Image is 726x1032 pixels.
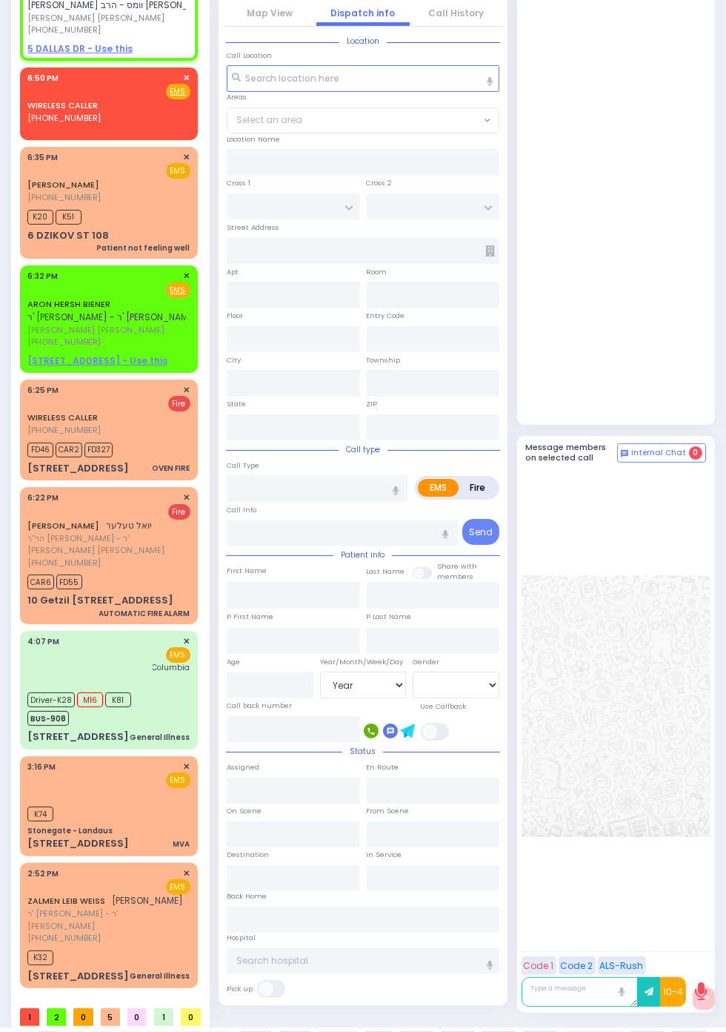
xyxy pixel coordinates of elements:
[154,1008,173,1027] span: 1
[27,152,58,163] span: 6:35 PM
[27,825,113,836] div: Stonegate - Landaus
[27,932,101,944] span: [PHONE_NUMBER]
[631,448,686,458] span: Internal Chat
[56,575,82,589] span: FD55
[367,762,399,773] label: En Route
[331,7,396,19] a: Dispatch info
[418,479,459,497] label: EMS
[413,657,439,667] label: Gender
[320,657,407,667] div: Year/Month/Week/Day
[130,732,190,743] div: General Illness
[127,1008,147,1027] span: 0
[227,92,247,102] label: Areas
[227,657,240,667] label: Age
[112,894,183,907] span: [PERSON_NAME]
[84,443,113,457] span: FD327
[27,443,53,457] span: FD46
[559,956,596,975] button: Code 2
[227,355,241,365] label: City
[27,271,58,282] span: 6:32 PM
[184,72,190,85] span: ✕
[227,984,253,994] label: Pick up
[105,692,131,707] span: K81
[227,891,267,902] label: Back Home
[27,532,186,557] span: הר''ר [PERSON_NAME] - ר' [PERSON_NAME] [PERSON_NAME]
[421,701,467,712] label: Use Callback
[227,267,239,277] label: Apt
[27,593,173,608] div: 10 Getzil [STREET_ADDRESS]
[170,86,186,97] u: EMS
[227,948,499,975] input: Search hospital
[367,566,405,577] label: Last Name
[429,7,484,19] a: Call History
[526,443,618,462] h5: Message members on selected call
[184,151,190,164] span: ✕
[27,461,129,476] div: [STREET_ADDRESS]
[27,311,344,323] span: ר' [PERSON_NAME] - ר' [PERSON_NAME] [PERSON_NAME] [PERSON_NAME]
[458,479,497,497] label: Fire
[166,773,190,788] span: EMS
[27,42,133,55] u: 5 DALLAS DR - Use this
[27,807,53,821] span: K74
[27,324,344,337] span: [PERSON_NAME] [PERSON_NAME]
[27,711,69,726] span: BUS-908
[27,520,99,532] a: [PERSON_NAME]
[227,399,246,409] label: State
[56,210,81,225] span: K51
[181,1008,200,1027] span: 0
[184,384,190,397] span: ✕
[27,336,101,348] span: [PHONE_NUMBER]
[168,396,190,411] span: Fire
[97,242,190,254] div: Patient not feeling well
[27,557,101,569] span: [PHONE_NUMBER]
[27,950,53,965] span: K32
[27,868,59,879] span: 2:52 PM
[227,178,250,188] label: Cross 1
[173,838,190,850] div: MVA
[227,850,269,860] label: Destination
[621,450,628,457] img: comment-alt.png
[27,969,129,984] div: [STREET_ADDRESS]
[27,191,101,203] span: [PHONE_NUMBER]
[247,7,293,19] a: Map View
[106,519,152,532] span: יואל טעלער
[99,608,190,619] div: AUTOMATIC FIRE ALARM
[236,113,302,127] span: Select an area
[168,504,190,520] span: Fire
[27,761,56,773] span: 3:16 PM
[170,285,186,296] u: EMS
[27,492,59,503] span: 6:22 PM
[617,443,706,463] button: Internal Chat 0
[27,112,101,124] span: [PHONE_NUMBER]
[227,50,272,61] label: Call Location
[339,36,387,47] span: Location
[227,701,292,711] label: Call back number
[20,1008,39,1027] span: 1
[184,761,190,773] span: ✕
[438,561,478,571] small: Share with
[438,572,474,581] span: members
[367,267,387,277] label: Room
[462,519,499,545] button: Send
[27,24,101,36] span: [PHONE_NUMBER]
[367,612,412,622] label: P Last Name
[367,178,393,188] label: Cross 2
[27,298,110,310] a: ARON HERSH BIENER
[27,895,105,907] a: ZALMEN LEIB WEISS
[227,806,262,816] label: On Scene
[227,933,256,943] label: Hospital
[227,222,279,233] label: Street Address
[184,867,190,880] span: ✕
[660,977,686,1007] button: 10-4
[486,245,496,257] span: Other building occupants
[27,73,59,84] span: 6:50 PM
[27,907,186,932] span: ר' [PERSON_NAME] - ר' [PERSON_NAME]
[27,179,99,191] a: [PERSON_NAME]
[166,879,190,895] span: EMS
[27,12,305,24] span: [PERSON_NAME] [PERSON_NAME]
[522,956,556,975] button: Code 1
[130,970,190,982] div: General Illness
[227,762,259,773] label: Assigned
[27,210,53,225] span: K20
[184,270,190,282] span: ✕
